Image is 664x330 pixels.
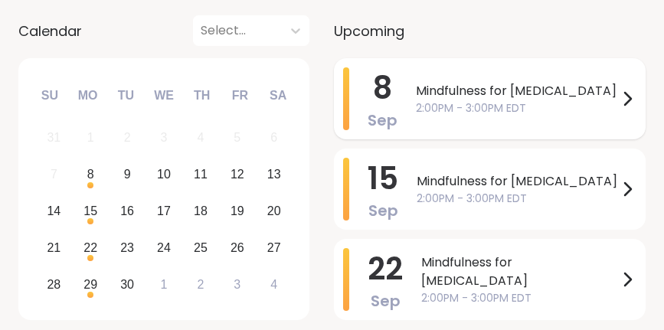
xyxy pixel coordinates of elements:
div: 29 [83,274,97,295]
div: Not available Wednesday, September 3rd, 2025 [148,122,181,155]
div: Choose Wednesday, September 10th, 2025 [148,158,181,191]
div: Choose Thursday, September 11th, 2025 [185,158,218,191]
div: 5 [234,127,240,148]
div: 23 [120,237,134,258]
div: Mo [70,79,104,113]
div: 25 [194,237,208,258]
div: Choose Saturday, September 27th, 2025 [257,231,290,264]
div: Choose Monday, September 22nd, 2025 [74,231,107,264]
span: Mindfulness for [MEDICAL_DATA] [417,172,618,191]
span: 8 [373,67,392,109]
div: Choose Friday, September 26th, 2025 [221,231,253,264]
div: Choose Sunday, September 14th, 2025 [38,195,70,228]
div: month 2025-09 [35,119,292,302]
div: Choose Thursday, October 2nd, 2025 [185,268,218,301]
div: Choose Tuesday, September 23rd, 2025 [111,231,144,264]
div: 3 [161,127,168,148]
div: 8 [87,164,94,185]
div: 28 [47,274,61,295]
div: 13 [267,164,281,185]
div: 27 [267,237,281,258]
div: 17 [157,201,171,221]
div: Tu [109,79,142,113]
div: 20 [267,201,281,221]
div: Choose Saturday, September 13th, 2025 [257,158,290,191]
div: Choose Friday, September 19th, 2025 [221,195,253,228]
div: 7 [51,164,57,185]
div: 16 [120,201,134,221]
div: 3 [234,274,240,295]
div: 4 [197,127,204,148]
div: Choose Saturday, October 4th, 2025 [257,268,290,301]
span: 2:00PM - 3:00PM EDT [417,191,618,207]
span: Mindfulness for [MEDICAL_DATA] [416,82,618,100]
div: 12 [231,164,244,185]
div: Choose Monday, September 15th, 2025 [74,195,107,228]
div: Not available Monday, September 1st, 2025 [74,122,107,155]
span: Calendar [18,21,82,41]
div: 22 [83,237,97,258]
span: Sep [368,109,397,131]
div: 21 [47,237,61,258]
div: 14 [47,201,61,221]
div: Choose Thursday, September 18th, 2025 [185,195,218,228]
div: 9 [124,164,131,185]
div: Not available Sunday, September 7th, 2025 [38,158,70,191]
div: Choose Wednesday, October 1st, 2025 [148,268,181,301]
div: 19 [231,201,244,221]
span: 15 [368,157,398,200]
span: 2:00PM - 3:00PM EDT [421,290,618,306]
div: Choose Tuesday, September 9th, 2025 [111,158,144,191]
div: 10 [157,164,171,185]
div: Choose Monday, September 8th, 2025 [74,158,107,191]
div: Choose Saturday, September 20th, 2025 [257,195,290,228]
span: Sep [371,290,401,312]
div: Not available Friday, September 5th, 2025 [221,122,253,155]
div: Fr [223,79,257,113]
div: 26 [231,237,244,258]
div: 15 [83,201,97,221]
div: Choose Monday, September 29th, 2025 [74,268,107,301]
div: Th [185,79,219,113]
div: We [147,79,181,113]
div: 2 [197,274,204,295]
div: Choose Sunday, September 21st, 2025 [38,231,70,264]
div: 6 [270,127,277,148]
span: 22 [368,247,403,290]
div: 1 [161,274,168,295]
div: 1 [87,127,94,148]
div: Not available Tuesday, September 2nd, 2025 [111,122,144,155]
div: 4 [270,274,277,295]
div: Choose Friday, October 3rd, 2025 [221,268,253,301]
div: Choose Wednesday, September 24th, 2025 [148,231,181,264]
div: Sa [261,79,295,113]
div: 31 [47,127,61,148]
div: 18 [194,201,208,221]
span: Mindfulness for [MEDICAL_DATA] [421,253,618,290]
div: Choose Sunday, September 28th, 2025 [38,268,70,301]
div: Choose Tuesday, September 30th, 2025 [111,268,144,301]
span: Sep [368,200,398,221]
div: Choose Tuesday, September 16th, 2025 [111,195,144,228]
div: Not available Saturday, September 6th, 2025 [257,122,290,155]
span: 2:00PM - 3:00PM EDT [416,100,618,116]
div: Choose Wednesday, September 17th, 2025 [148,195,181,228]
div: 2 [124,127,131,148]
div: Not available Sunday, August 31st, 2025 [38,122,70,155]
span: Upcoming [334,21,404,41]
div: 30 [120,274,134,295]
div: 11 [194,164,208,185]
div: 24 [157,237,171,258]
div: Not available Thursday, September 4th, 2025 [185,122,218,155]
div: Choose Thursday, September 25th, 2025 [185,231,218,264]
div: Su [33,79,67,113]
div: Choose Friday, September 12th, 2025 [221,158,253,191]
